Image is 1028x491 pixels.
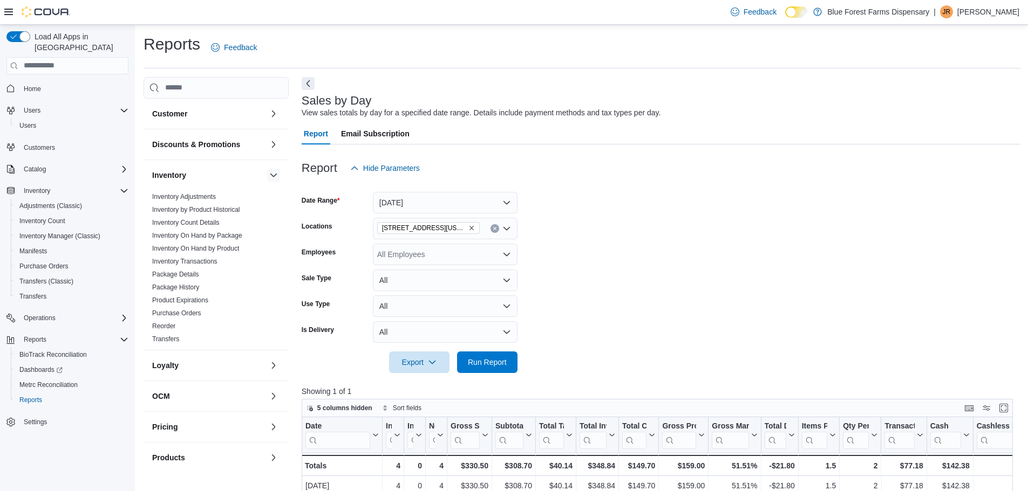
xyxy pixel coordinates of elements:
[19,184,128,197] span: Inventory
[267,359,280,372] button: Loyalty
[15,290,51,303] a: Transfers
[15,363,67,376] a: Dashboards
[19,247,47,255] span: Manifests
[267,138,280,151] button: Discounts & Promotions
[393,404,421,412] span: Sort fields
[712,421,757,448] button: Gross Margin
[386,421,392,431] div: Invoices Sold
[785,6,808,18] input: Dark Mode
[15,260,128,273] span: Purchase Orders
[2,332,133,347] button: Reports
[801,421,827,448] div: Items Per Transaction
[11,118,133,133] button: Users
[957,5,1019,18] p: [PERSON_NAME]
[801,459,836,472] div: 1.5
[386,459,400,472] div: 4
[19,381,78,389] span: Metrc Reconciliation
[152,309,201,317] span: Purchase Orders
[662,421,696,448] div: Gross Profit
[15,199,128,212] span: Adjustments (Classic)
[495,421,532,448] button: Subtotal
[152,335,179,343] span: Transfers
[19,82,45,95] a: Home
[580,421,615,448] button: Total Invoiced
[152,192,216,201] span: Inventory Adjustments
[15,260,73,273] a: Purchase Orders
[801,421,836,448] button: Items Per Transaction
[495,421,523,448] div: Subtotal
[997,402,1010,414] button: Enter fullscreen
[152,205,240,214] span: Inventory by Product Historical
[152,452,265,463] button: Products
[305,421,379,448] button: Date
[491,224,499,233] button: Clear input
[152,232,242,239] a: Inventory On Hand by Package
[302,162,337,175] h3: Report
[11,377,133,392] button: Metrc Reconciliation
[429,421,444,448] button: Net Sold
[144,190,289,350] div: Inventory
[662,421,696,431] div: Gross Profit
[19,141,128,154] span: Customers
[15,378,82,391] a: Metrc Reconciliation
[152,322,175,330] a: Reorder
[386,421,400,448] button: Invoices Sold
[152,170,265,181] button: Inventory
[152,296,208,305] span: Product Expirations
[304,123,328,144] span: Report
[24,106,40,115] span: Users
[15,119,128,132] span: Users
[396,351,443,373] span: Export
[207,37,261,58] a: Feedback
[267,169,280,182] button: Inventory
[152,335,179,343] a: Transfers
[382,223,466,233] span: [STREET_ADDRESS][US_STATE]
[24,85,41,93] span: Home
[15,393,128,406] span: Reports
[24,165,46,174] span: Catalog
[19,333,51,346] button: Reports
[15,275,128,288] span: Transfers (Classic)
[19,277,73,286] span: Transfers (Classic)
[495,421,523,431] div: Subtotal
[302,402,377,414] button: 5 columns hidden
[11,347,133,362] button: BioTrack Reconciliation
[15,363,128,376] span: Dashboards
[19,292,46,301] span: Transfers
[15,199,86,212] a: Adjustments (Classic)
[389,351,450,373] button: Export
[712,459,757,472] div: 51.51%
[152,452,185,463] h3: Products
[15,119,40,132] a: Users
[302,94,372,107] h3: Sales by Day
[19,141,59,154] a: Customers
[2,414,133,430] button: Settings
[152,139,265,150] button: Discounts & Promotions
[373,321,518,343] button: All
[451,421,488,448] button: Gross Sales
[346,157,424,179] button: Hide Parameters
[11,229,133,244] button: Inventory Manager (Classic)
[302,300,330,308] label: Use Type
[152,283,199,292] span: Package History
[305,421,370,431] div: Date
[502,224,511,233] button: Open list of options
[152,360,179,371] h3: Loyalty
[267,420,280,433] button: Pricing
[407,421,413,431] div: Invoices Ref
[22,6,70,17] img: Cova
[2,140,133,155] button: Customers
[19,163,50,176] button: Catalog
[884,459,923,472] div: $77.18
[6,77,128,458] nav: Complex example
[622,421,646,431] div: Total Cost
[19,163,128,176] span: Catalog
[15,275,78,288] a: Transfers (Classic)
[468,225,475,231] button: Remove 122 E 25th Street, New York from selection in this group
[152,271,199,278] a: Package Details
[884,421,914,448] div: Transaction Average
[943,5,951,18] span: JR
[2,310,133,326] button: Operations
[429,421,435,431] div: Net Sold
[11,244,133,259] button: Manifests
